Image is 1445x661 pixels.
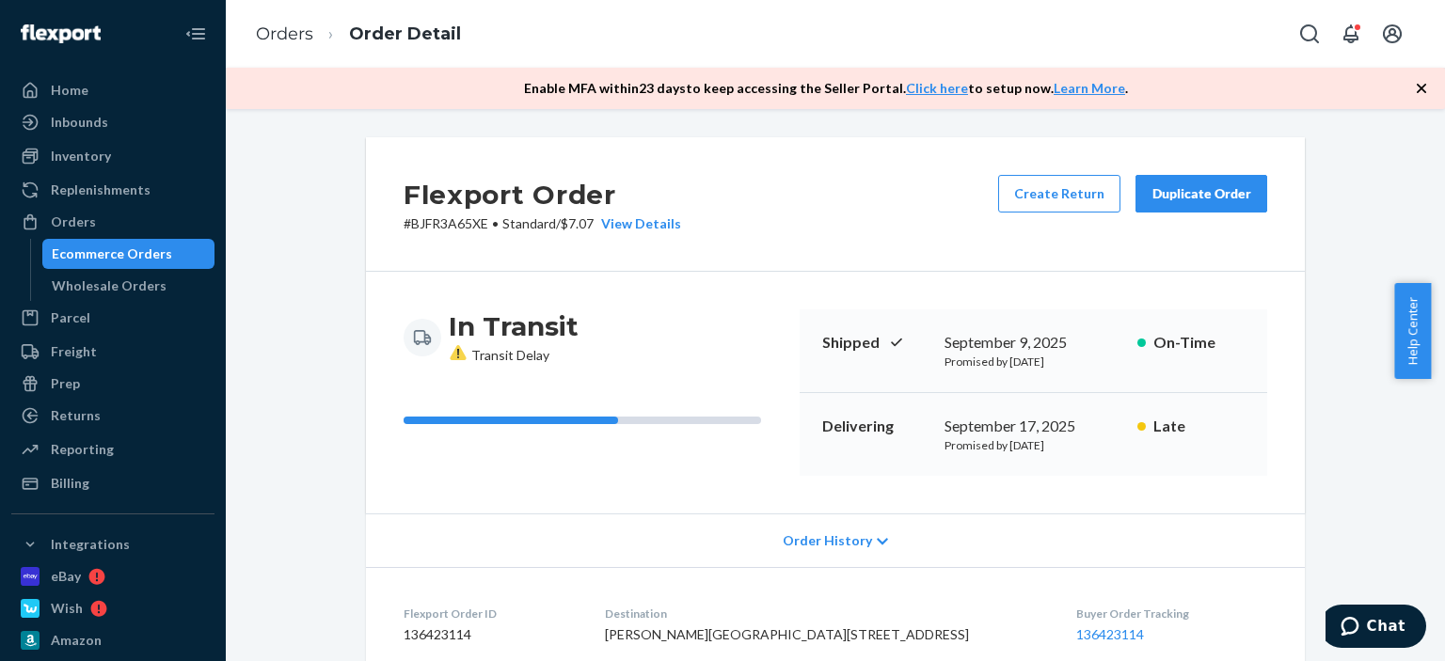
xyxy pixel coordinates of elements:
[1291,15,1328,53] button: Open Search Box
[404,606,575,622] dt: Flexport Order ID
[1153,332,1245,354] p: On-Time
[177,15,214,53] button: Close Navigation
[51,440,114,459] div: Reporting
[906,80,968,96] a: Click here
[449,347,549,363] span: Transit Delay
[945,332,1122,354] div: September 9, 2025
[42,271,215,301] a: Wholesale Orders
[1326,605,1426,652] iframe: Opens a widget where you can chat to one of our agents
[51,113,108,132] div: Inbounds
[1394,283,1431,379] button: Help Center
[404,214,681,233] p: # BJFR3A65XE / $7.07
[449,309,579,343] h3: In Transit
[822,332,929,354] p: Shipped
[1153,416,1245,437] p: Late
[51,181,151,199] div: Replenishments
[1076,606,1267,622] dt: Buyer Order Tracking
[502,215,556,231] span: Standard
[11,207,214,237] a: Orders
[1151,184,1251,203] div: Duplicate Order
[51,599,83,618] div: Wish
[11,593,214,623] a: Wish
[51,342,97,361] div: Freight
[241,7,476,62] ol: breadcrumbs
[51,567,81,586] div: eBay
[11,107,214,137] a: Inbounds
[42,239,215,269] a: Ecommerce Orders
[11,175,214,205] a: Replenishments
[1054,80,1125,96] a: Learn More
[11,434,214,464] a: Reporting
[11,303,214,333] a: Parcel
[256,24,313,44] a: Orders
[945,354,1122,370] p: Promised by [DATE]
[11,141,214,171] a: Inventory
[822,416,929,437] p: Delivering
[51,308,90,327] div: Parcel
[998,175,1120,212] button: Create Return
[11,337,214,367] a: Freight
[51,147,111,165] div: Inventory
[605,606,1047,622] dt: Destination
[11,529,214,559] button: Integrations
[783,531,872,550] span: Order History
[404,175,681,214] h2: Flexport Order
[404,625,575,644] dd: 136423114
[51,535,130,554] div: Integrations
[51,406,101,425] div: Returns
[11,561,214,591] a: eBay
[11,625,214,655] a: Amazon
[51,374,80,393] div: Prep
[11,401,214,431] a: Returns
[51,81,88,100] div: Home
[349,24,461,44] a: Order Detail
[21,24,101,43] img: Flexport logo
[11,369,214,399] a: Prep
[1332,15,1370,53] button: Open notifications
[51,474,89,493] div: Billing
[605,626,969,642] span: [PERSON_NAME][GEOGRAPHIC_DATA][STREET_ADDRESS]
[52,244,172,263] div: Ecommerce Orders
[1135,175,1267,212] button: Duplicate Order
[52,276,167,295] div: Wholesale Orders
[492,215,499,231] span: •
[11,468,214,498] a: Billing
[945,437,1122,453] p: Promised by [DATE]
[945,416,1122,437] div: September 17, 2025
[51,631,102,650] div: Amazon
[524,79,1128,98] p: Enable MFA within 23 days to keep accessing the Seller Portal. to setup now. .
[51,212,96,231] div: Orders
[11,75,214,105] a: Home
[1374,15,1411,53] button: Open account menu
[1076,626,1144,642] a: 136423114
[594,214,681,233] button: View Details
